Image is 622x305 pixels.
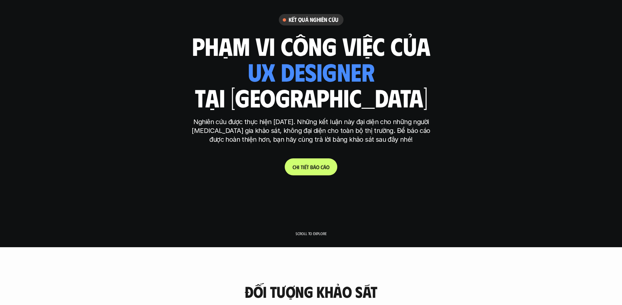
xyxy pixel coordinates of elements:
h6: Kết quả nghiên cứu [289,16,338,24]
span: C [293,164,295,170]
span: i [303,164,304,170]
a: Chitiếtbáocáo [285,158,337,175]
h1: phạm vi công việc của [192,32,430,59]
span: á [313,164,316,170]
h3: Đối tượng khảo sát [245,283,377,300]
span: á [323,164,326,170]
span: o [316,164,319,170]
p: Scroll to explore [295,231,327,236]
span: i [298,164,299,170]
span: t [301,164,303,170]
span: b [310,164,313,170]
span: t [307,164,309,170]
h1: tại [GEOGRAPHIC_DATA] [195,84,427,111]
span: ế [304,164,307,170]
span: c [321,164,323,170]
span: h [295,164,298,170]
span: o [326,164,329,170]
p: Nghiên cứu được thực hiện [DATE]. Những kết luận này đại diện cho những người [MEDICAL_DATA] gia ... [189,118,434,144]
